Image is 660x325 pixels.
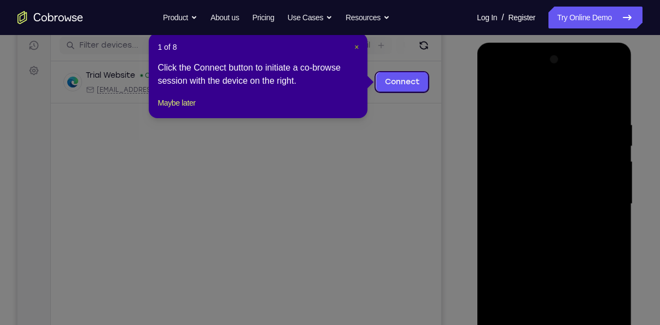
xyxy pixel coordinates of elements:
a: Connect [359,68,411,88]
label: demo_id [217,36,252,47]
a: Go to the home page [17,11,83,24]
a: Pricing [252,7,274,28]
div: New devices found. [123,71,125,73]
a: Sessions [7,32,26,51]
div: Open device details [33,57,424,100]
h1: Connect [42,7,102,24]
label: Email [333,36,353,47]
span: Cobrowse demo [214,82,271,90]
div: Click the Connect button to initiate a co-browse session with the device on the right. [157,61,359,88]
button: Close Tour [354,42,359,53]
div: Trial Website [68,66,118,77]
div: App [203,82,271,90]
a: About us [211,7,239,28]
button: Maybe later [157,96,195,109]
span: 1 of 8 [157,42,177,53]
button: Refresh [398,33,415,50]
span: × [354,43,359,51]
a: Connect [7,7,26,26]
a: Register [509,7,535,28]
label: User ID [386,36,413,47]
span: +11 more [277,82,306,90]
div: Email [68,82,197,90]
div: Online [122,67,150,76]
a: Settings [7,57,26,77]
button: Resources [346,7,390,28]
a: Try Online Demo [548,7,643,28]
input: Filter devices... [62,36,200,47]
span: web@example.com [79,82,197,90]
a: Log In [477,7,497,28]
span: / [501,11,504,24]
button: Product [163,7,197,28]
button: Use Cases [288,7,332,28]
